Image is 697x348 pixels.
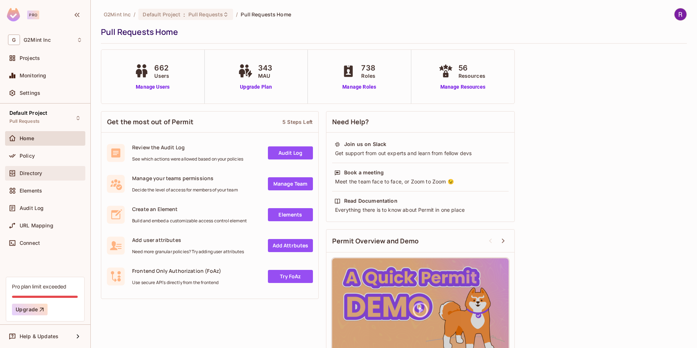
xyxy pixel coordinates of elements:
[24,37,51,43] span: Workspace: G2Mint Inc
[268,177,313,190] a: Manage Team
[458,62,485,73] span: 56
[361,62,375,73] span: 738
[132,218,247,224] span: Build and embed a customizable access control element
[241,11,291,18] span: Pull Requests Home
[9,118,40,124] span: Pull Requests
[20,188,42,194] span: Elements
[258,62,272,73] span: 343
[332,117,369,126] span: Need Help?
[132,267,221,274] span: Frontend Only Authorization (FoAz)
[20,90,40,96] span: Settings
[20,73,46,78] span: Monitoring
[143,11,180,18] span: Default Project
[332,236,419,246] span: Permit Overview and Demo
[236,83,276,91] a: Upgrade Plan
[674,8,686,20] img: Renato Rabdishta
[334,178,506,185] div: Meet the team face to face, or Zoom to Zoom 😉
[20,333,58,339] span: Help & Updates
[154,62,169,73] span: 662
[27,11,39,19] div: Pro
[132,187,238,193] span: Decide the level of access for members of your team
[458,72,485,80] span: Resources
[334,206,506,214] div: Everything there is to know about Permit in one place
[344,169,384,176] div: Book a meeting
[282,118,313,125] div: 5 Steps Left
[132,156,243,162] span: See which actions were allowed based on your policies
[20,170,42,176] span: Directory
[132,249,244,255] span: Need more granular policies? Try adding user attributes
[9,110,47,116] span: Default Project
[20,135,34,141] span: Home
[132,175,238,182] span: Manage your teams permissions
[133,83,173,91] a: Manage Users
[268,208,313,221] a: Elements
[258,72,272,80] span: MAU
[236,11,238,18] li: /
[344,141,386,148] div: Join us on Slack
[132,144,243,151] span: Review the Audit Log
[132,236,244,243] span: Add user attributes
[132,280,221,286] span: Use secure API's directly from the frontend
[334,150,506,157] div: Get support from out experts and learn from fellow devs
[183,12,186,17] span: :
[20,240,40,246] span: Connect
[339,83,379,91] a: Manage Roles
[132,206,247,213] span: Create an Element
[437,83,489,91] a: Manage Resources
[7,8,20,21] img: SReyMgAAAABJRU5ErkJggg==
[12,304,48,315] button: Upgrade
[104,11,131,18] span: the active workspace
[20,153,35,159] span: Policy
[20,205,44,211] span: Audit Log
[268,239,313,252] a: Add Attrbutes
[268,146,313,159] a: Audit Log
[134,11,135,18] li: /
[268,270,313,283] a: Try FoAz
[20,223,53,228] span: URL Mapping
[361,72,375,80] span: Roles
[344,197,398,205] div: Read Documentation
[12,283,66,290] div: Pro plan limit exceeded
[107,117,193,126] span: Get the most out of Permit
[8,35,20,45] span: G
[20,55,40,61] span: Projects
[188,11,223,18] span: Pull Requests
[101,27,683,37] div: Pull Requests Home
[154,72,169,80] span: Users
